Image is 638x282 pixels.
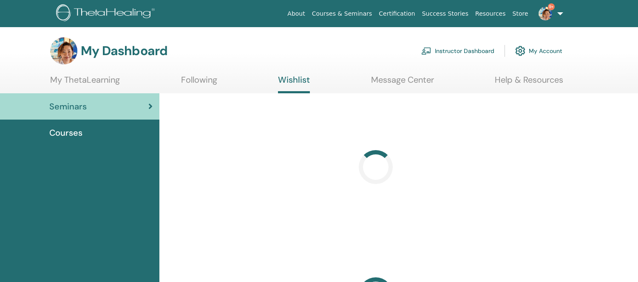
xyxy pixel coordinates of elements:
a: Success Stories [419,6,472,22]
img: logo.png [56,4,158,23]
img: default.jpg [50,37,77,64]
a: Help & Resources [495,75,563,91]
h3: My Dashboard [81,43,167,59]
img: cog.svg [515,44,525,58]
a: Instructor Dashboard [421,42,494,60]
a: About [284,6,308,22]
img: default.jpg [539,7,552,20]
a: Certification [375,6,418,22]
span: Courses [49,126,82,139]
a: My ThetaLearning [50,75,120,91]
a: Wishlist [278,75,310,93]
a: Following [181,75,217,91]
span: Seminars [49,100,87,113]
a: Store [509,6,532,22]
a: Message Center [371,75,434,91]
span: 9+ [548,3,555,10]
a: My Account [515,42,562,60]
img: chalkboard-teacher.svg [421,47,431,55]
a: Resources [472,6,509,22]
a: Courses & Seminars [309,6,376,22]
